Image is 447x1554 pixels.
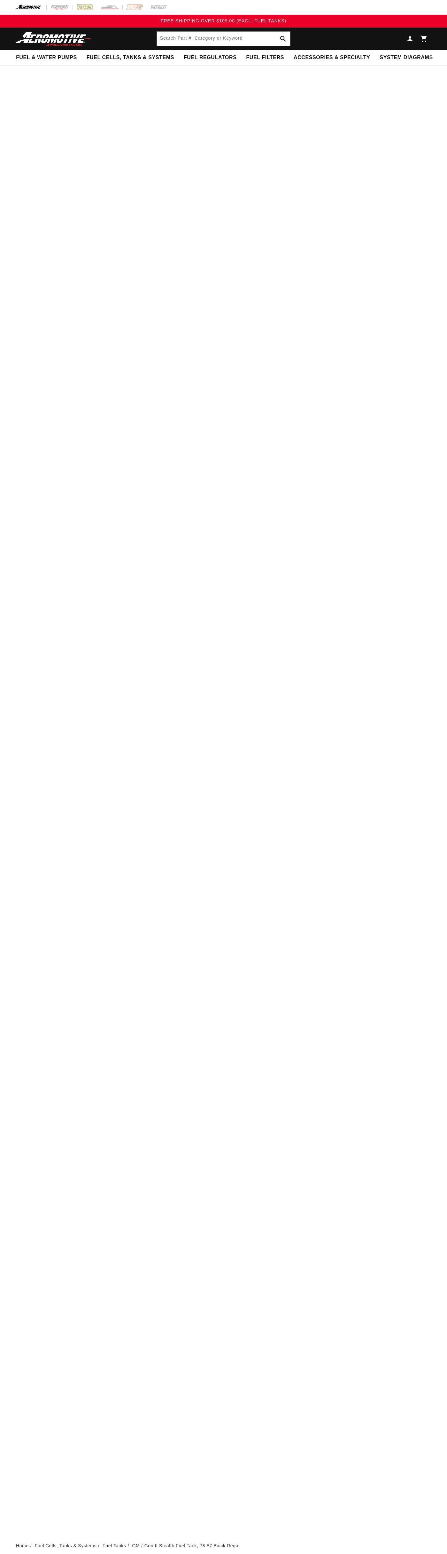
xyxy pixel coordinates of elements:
[276,32,290,46] button: Search Part #, Category or Keyword
[289,50,375,65] summary: Accessories & Specialty
[132,1542,140,1549] a: GM
[16,54,77,61] span: Fuel & Water Pumps
[82,50,179,65] summary: Fuel Cells, Tanks & Systems
[294,54,370,61] span: Accessories & Specialty
[375,50,437,65] summary: System Diagrams
[16,1542,29,1549] a: Home
[179,50,241,65] summary: Fuel Regulators
[241,50,289,65] summary: Fuel Filters
[87,54,174,61] span: Fuel Cells, Tanks & Systems
[157,32,290,46] input: Search Part #, Category or Keyword
[144,1542,240,1549] li: Gen II Stealth Fuel Tank, 78-87 Buick Regal
[16,1542,431,1549] nav: breadcrumbs
[14,31,94,46] img: Aeromotive
[103,1542,126,1549] a: Fuel Tanks
[184,54,236,61] span: Fuel Regulators
[11,50,82,65] summary: Fuel & Water Pumps
[161,18,286,23] span: FREE SHIPPING OVER $109.00 (EXCL. FUEL TANKS)
[35,1542,101,1549] li: Fuel Cells, Tanks & Systems
[380,54,433,61] span: System Diagrams
[246,54,284,61] span: Fuel Filters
